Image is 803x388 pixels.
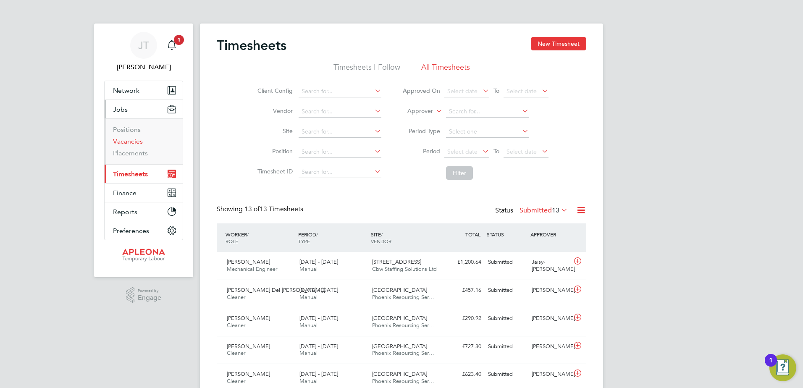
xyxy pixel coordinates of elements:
[255,107,293,115] label: Vendor
[299,378,318,385] span: Manual
[113,189,136,197] span: Finance
[372,286,427,294] span: [GEOGRAPHIC_DATA]
[402,147,440,155] label: Period
[227,286,325,294] span: [PERSON_NAME] Del [PERSON_NAME]
[299,106,381,118] input: Search for...
[227,322,245,329] span: Cleaner
[381,231,383,238] span: /
[113,87,139,94] span: Network
[491,146,502,157] span: To
[113,137,143,145] a: Vacancies
[138,40,149,51] span: JT
[447,87,478,95] span: Select date
[446,106,529,118] input: Search for...
[485,255,528,269] div: Submitted
[138,287,161,294] span: Powered by
[333,62,400,77] li: Timesheets I Follow
[104,32,183,72] a: JT[PERSON_NAME]
[528,312,572,325] div: [PERSON_NAME]
[113,227,149,235] span: Preferences
[531,37,586,50] button: New Timesheet
[441,312,485,325] div: £290.92
[446,166,473,180] button: Filter
[105,100,183,118] button: Jobs
[528,340,572,354] div: [PERSON_NAME]
[402,87,440,94] label: Approved On
[113,208,137,216] span: Reports
[299,294,318,301] span: Manual
[485,340,528,354] div: Submitted
[441,255,485,269] div: £1,200.64
[298,238,310,244] span: TYPE
[528,283,572,297] div: [PERSON_NAME]
[441,367,485,381] div: £623.40
[372,315,427,322] span: [GEOGRAPHIC_DATA]
[174,35,184,45] span: 1
[495,205,569,217] div: Status
[299,286,338,294] span: [DATE] - [DATE]
[244,205,303,213] span: 13 Timesheets
[217,205,305,214] div: Showing
[446,126,529,138] input: Select one
[113,149,148,157] a: Placements
[105,118,183,164] div: Jobs
[485,227,528,242] div: STATUS
[395,107,433,115] label: Approver
[299,349,318,357] span: Manual
[113,105,128,113] span: Jobs
[485,283,528,297] div: Submitted
[296,227,369,249] div: PERIOD
[299,315,338,322] span: [DATE] - [DATE]
[299,343,338,350] span: [DATE] - [DATE]
[227,315,270,322] span: [PERSON_NAME]
[299,166,381,178] input: Search for...
[217,37,286,54] h2: Timesheets
[371,238,391,244] span: VENDOR
[244,205,260,213] span: 13 of
[105,184,183,202] button: Finance
[528,255,572,276] div: Jaisy-[PERSON_NAME]
[163,32,180,59] a: 1
[227,343,270,350] span: [PERSON_NAME]
[105,202,183,221] button: Reports
[421,62,470,77] li: All Timesheets
[372,343,427,350] span: [GEOGRAPHIC_DATA]
[372,378,434,385] span: Phoenix Resourcing Ser…
[122,249,165,262] img: apleona-logo-retina.png
[299,126,381,138] input: Search for...
[528,227,572,242] div: APPROVER
[105,221,183,240] button: Preferences
[247,231,249,238] span: /
[223,227,296,249] div: WORKER
[105,165,183,183] button: Timesheets
[491,85,502,96] span: To
[227,265,277,273] span: Mechanical Engineer
[372,265,437,273] span: Cbw Staffing Solutions Ltd
[316,231,318,238] span: /
[447,148,478,155] span: Select date
[227,370,270,378] span: [PERSON_NAME]
[520,206,568,215] label: Submitted
[104,62,183,72] span: Julie Tante
[369,227,441,249] div: SITE
[372,370,427,378] span: [GEOGRAPHIC_DATA]
[105,81,183,100] button: Network
[138,294,161,301] span: Engage
[255,127,293,135] label: Site
[441,283,485,297] div: £457.16
[372,294,434,301] span: Phoenix Resourcing Ser…
[769,354,796,381] button: Open Resource Center, 1 new notification
[402,127,440,135] label: Period Type
[227,349,245,357] span: Cleaner
[552,206,559,215] span: 13
[372,322,434,329] span: Phoenix Resourcing Ser…
[299,265,318,273] span: Manual
[255,168,293,175] label: Timesheet ID
[255,87,293,94] label: Client Config
[372,349,434,357] span: Phoenix Resourcing Ser…
[528,367,572,381] div: [PERSON_NAME]
[226,238,238,244] span: ROLE
[299,146,381,158] input: Search for...
[255,147,293,155] label: Position
[227,258,270,265] span: [PERSON_NAME]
